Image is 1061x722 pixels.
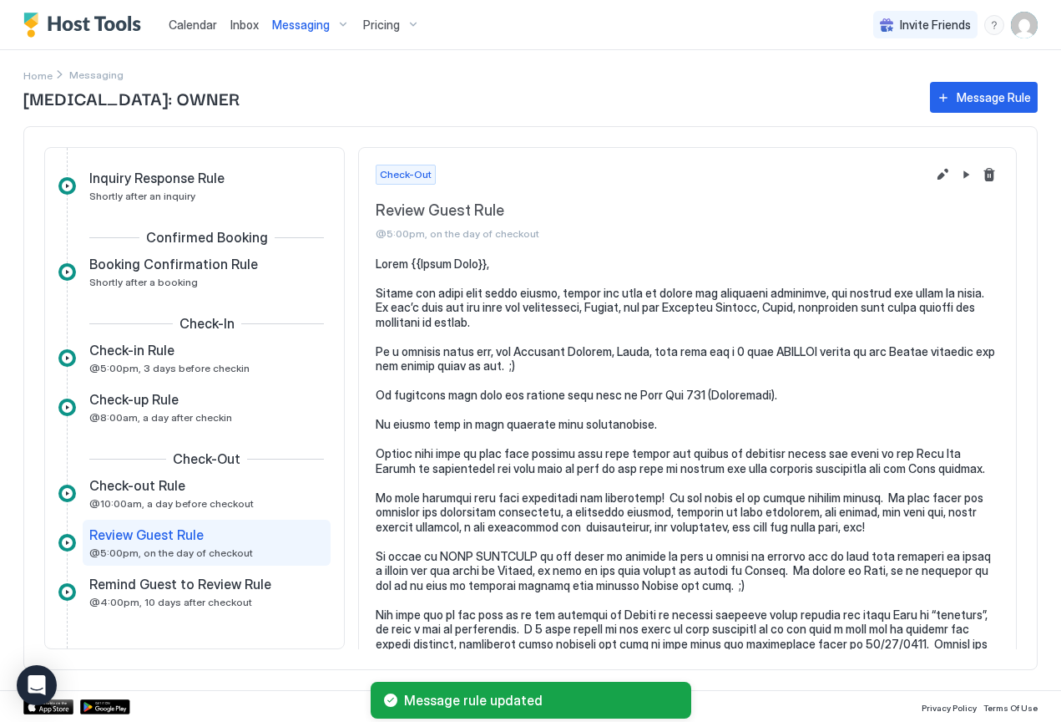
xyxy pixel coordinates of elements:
button: Edit message rule [932,165,952,185]
div: Open Intercom Messenger [17,665,57,705]
span: Inquiry Response Rule [89,170,225,186]
span: Shortly after a booking [89,276,198,288]
div: Breadcrumb [23,66,53,84]
span: Check-out Rule [89,477,185,494]
span: Invite Friends [900,18,971,33]
button: Pause Message Rule [956,165,976,185]
span: Check-Out [380,167,432,182]
button: Delete message rule [979,165,999,185]
span: Pricing [363,18,400,33]
span: Check-in Rule [89,342,174,358]
span: [MEDICAL_DATA]: OWNER [23,85,913,110]
span: Home [23,69,53,82]
span: Message rule updated [404,692,678,709]
a: Host Tools Logo [23,13,149,38]
span: @5:00pm, on the day of checkout [376,227,926,240]
a: Home [23,66,53,84]
div: Message Rule [957,89,1031,106]
span: @5:00pm, 3 days before checkin [89,362,250,374]
span: @8:00am, a day after checkin [89,411,232,424]
span: Review Guest Rule [376,201,926,221]
span: Check-up Rule [89,391,179,408]
span: Shortly after an inquiry [89,190,195,202]
span: Calendar [169,18,217,32]
span: Messaging [272,18,330,33]
span: Check-Out [173,450,240,467]
span: Check-In [179,315,235,332]
div: menu [984,15,1004,35]
div: User profile [1011,12,1038,38]
span: Review Guest Rule [89,526,204,543]
span: Inbox [230,18,259,32]
a: Inbox [230,16,259,33]
a: Calendar [169,16,217,33]
span: Breadcrumb [69,69,124,81]
span: Booking Confirmation Rule [89,256,258,272]
span: Remind Guest to Review Rule [89,576,271,592]
button: Message Rule [930,82,1038,113]
span: Confirmed Booking [146,229,268,246]
span: @10:00am, a day before checkout [89,497,254,510]
span: @5:00pm, on the day of checkout [89,547,253,559]
span: @4:00pm, 10 days after checkout [89,596,252,608]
